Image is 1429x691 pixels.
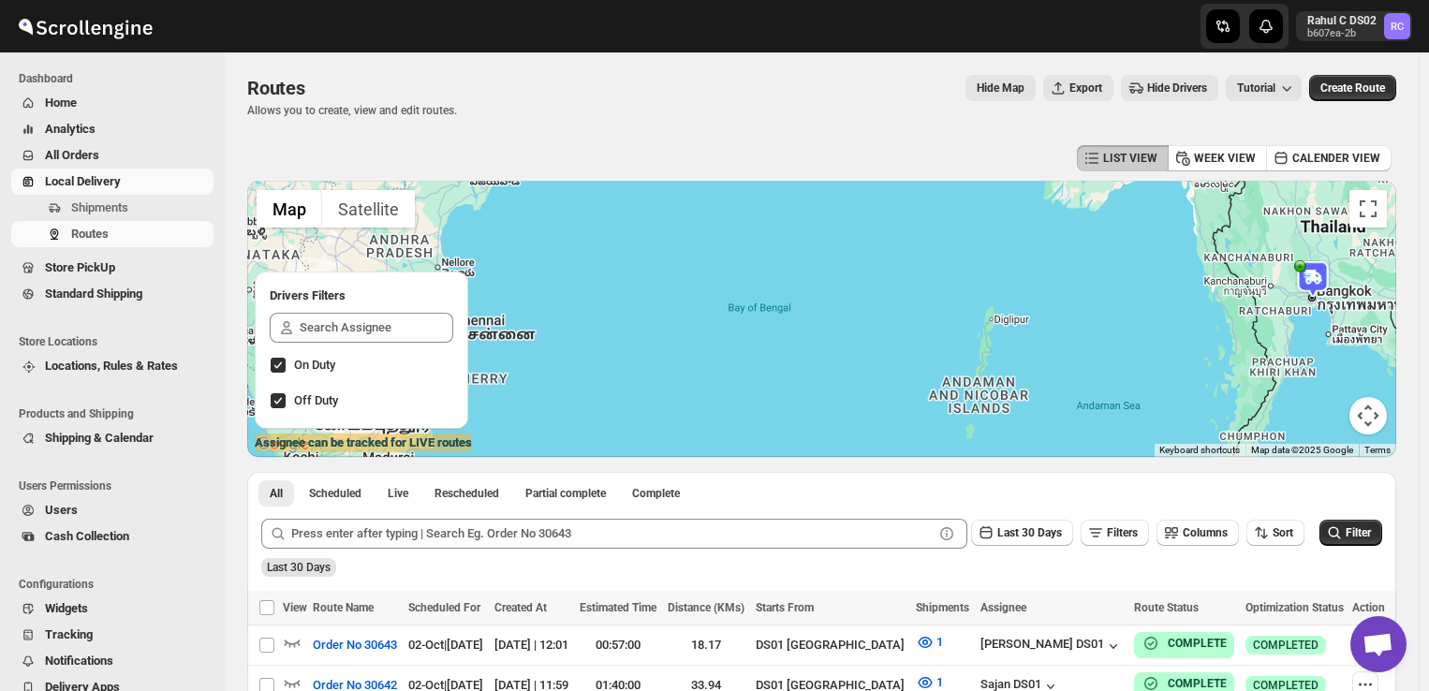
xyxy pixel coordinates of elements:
button: Map camera controls [1349,397,1387,434]
button: Order No 30643 [302,630,408,660]
button: Last 30 Days [971,520,1073,546]
span: Store Locations [19,334,215,349]
span: Optimization Status [1245,601,1344,614]
button: Locations, Rules & Rates [11,353,214,379]
span: Shipping & Calendar [45,431,154,445]
input: Press enter after typing | Search Eg. Order No 30643 [291,519,934,549]
button: Routes [11,221,214,247]
span: Off Duty [294,393,338,407]
span: Rescheduled [435,486,499,501]
span: 02-Oct | [DATE] [408,638,483,652]
span: Scheduled [309,486,361,501]
span: Notifications [45,654,113,668]
span: 1 [936,675,943,689]
button: All Orders [11,142,214,169]
button: Sort [1246,520,1304,546]
button: Create Route [1309,75,1396,101]
a: Open this area in Google Maps (opens a new window) [252,433,314,457]
button: WEEK VIEW [1168,145,1267,171]
span: Widgets [45,601,88,615]
span: Route Name [313,601,374,614]
span: Users [45,503,78,517]
button: All routes [258,480,294,507]
button: Notifications [11,648,214,674]
span: Home [45,96,77,110]
button: 1 [905,627,954,657]
button: Filters [1081,520,1149,546]
span: Tutorial [1237,81,1275,95]
span: CALENDER VIEW [1292,151,1380,166]
button: Tutorial [1226,75,1302,101]
span: Locations, Rules & Rates [45,359,178,373]
span: Cash Collection [45,529,129,543]
span: Products and Shipping [19,406,215,421]
button: [PERSON_NAME] DS01 [980,637,1123,655]
img: Google [252,433,314,457]
span: Starts From [756,601,814,614]
span: Live [388,486,408,501]
span: Distance (KMs) [668,601,744,614]
span: Hide Map [977,81,1024,96]
p: Allows you to create, view and edit routes. [247,103,457,118]
span: Created At [494,601,547,614]
span: Scheduled For [408,601,480,614]
span: Complete [632,486,680,501]
button: Widgets [11,595,214,622]
span: Standard Shipping [45,287,142,301]
button: Filter [1319,520,1382,546]
h2: Drivers Filters [270,287,453,305]
div: DS01 [GEOGRAPHIC_DATA] [756,636,905,654]
span: Dashboard [19,71,215,86]
button: Shipments [11,195,214,221]
span: WEEK VIEW [1194,151,1256,166]
span: Hide Drivers [1147,81,1207,96]
button: Home [11,90,214,116]
div: 18.17 [668,636,744,654]
text: RC [1391,21,1404,33]
span: COMPLETED [1253,638,1319,653]
button: Users [11,497,214,523]
span: Routes [71,227,109,241]
button: Cash Collection [11,523,214,550]
button: Show street map [257,190,322,228]
button: Show satellite imagery [322,190,415,228]
button: Analytics [11,116,214,142]
a: Terms (opens in new tab) [1364,445,1391,455]
span: All Orders [45,148,99,162]
span: Filters [1107,526,1138,539]
b: COMPLETE [1168,677,1227,690]
button: COMPLETE [1142,634,1227,653]
button: User menu [1296,11,1412,41]
span: Configurations [19,577,215,592]
img: ScrollEngine [15,3,155,50]
button: Map action label [965,75,1036,101]
span: Last 30 Days [267,561,331,574]
span: On Duty [294,358,335,372]
div: [DATE] | 12:01 [494,636,568,654]
span: Order No 30643 [313,636,397,654]
button: Toggle fullscreen view [1349,190,1387,228]
button: Export [1043,75,1113,101]
p: Rahul C DS02 [1307,13,1377,28]
span: Assignee [980,601,1026,614]
label: Assignee can be tracked for LIVE routes [255,434,472,452]
span: 1 [936,635,943,649]
span: All [270,486,283,501]
button: Tracking [11,622,214,648]
div: 00:57:00 [580,636,656,654]
span: Store PickUp [45,260,115,274]
span: View [283,601,307,614]
span: Analytics [45,122,96,136]
button: CALENDER VIEW [1266,145,1392,171]
span: LIST VIEW [1103,151,1157,166]
input: Search Assignee [300,313,453,343]
span: Shipments [71,200,128,214]
b: COMPLETE [1168,637,1227,650]
span: Route Status [1134,601,1199,614]
button: LIST VIEW [1077,145,1169,171]
div: Open chat [1350,616,1407,672]
span: Estimated Time [580,601,656,614]
span: Rahul C DS02 [1384,13,1410,39]
span: Partial complete [525,486,606,501]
